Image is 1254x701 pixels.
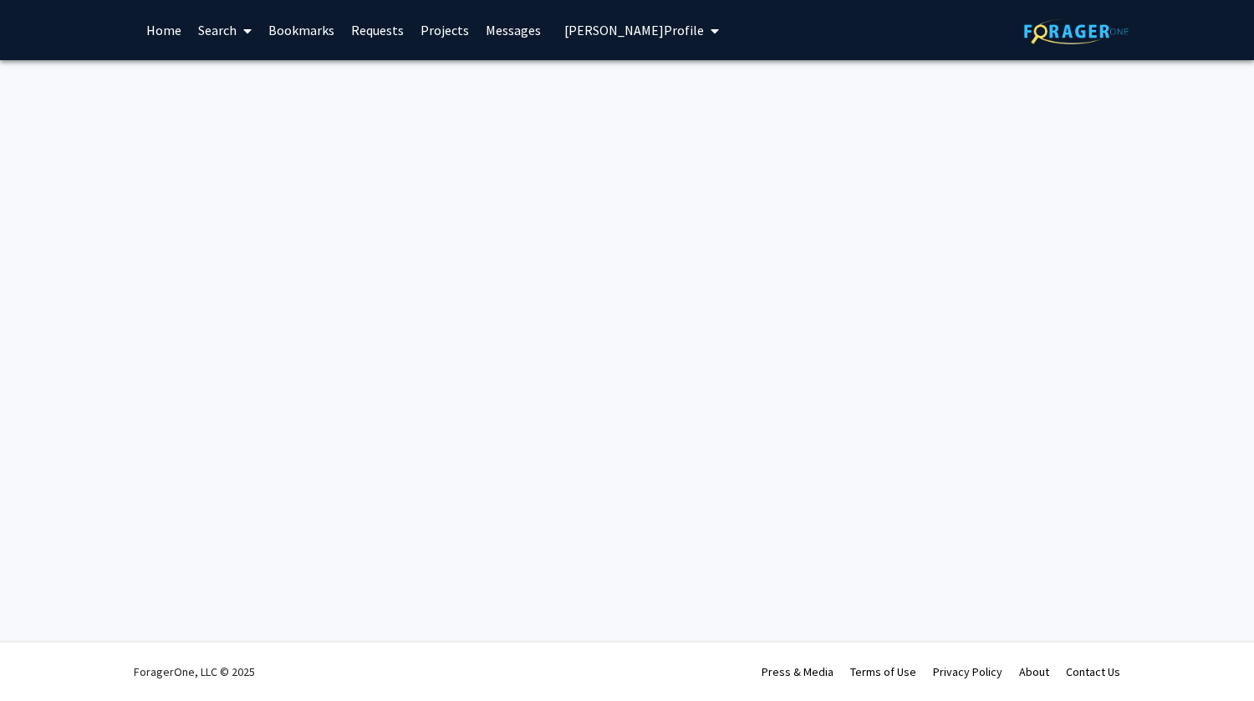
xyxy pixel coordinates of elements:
[762,664,833,679] a: Press & Media
[138,1,190,59] a: Home
[412,1,477,59] a: Projects
[1024,18,1129,44] img: ForagerOne Logo
[477,1,549,59] a: Messages
[933,664,1002,679] a: Privacy Policy
[1019,664,1049,679] a: About
[343,1,412,59] a: Requests
[1066,664,1120,679] a: Contact Us
[190,1,260,59] a: Search
[134,643,255,701] div: ForagerOne, LLC © 2025
[850,664,916,679] a: Terms of Use
[564,22,704,38] span: [PERSON_NAME] Profile
[260,1,343,59] a: Bookmarks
